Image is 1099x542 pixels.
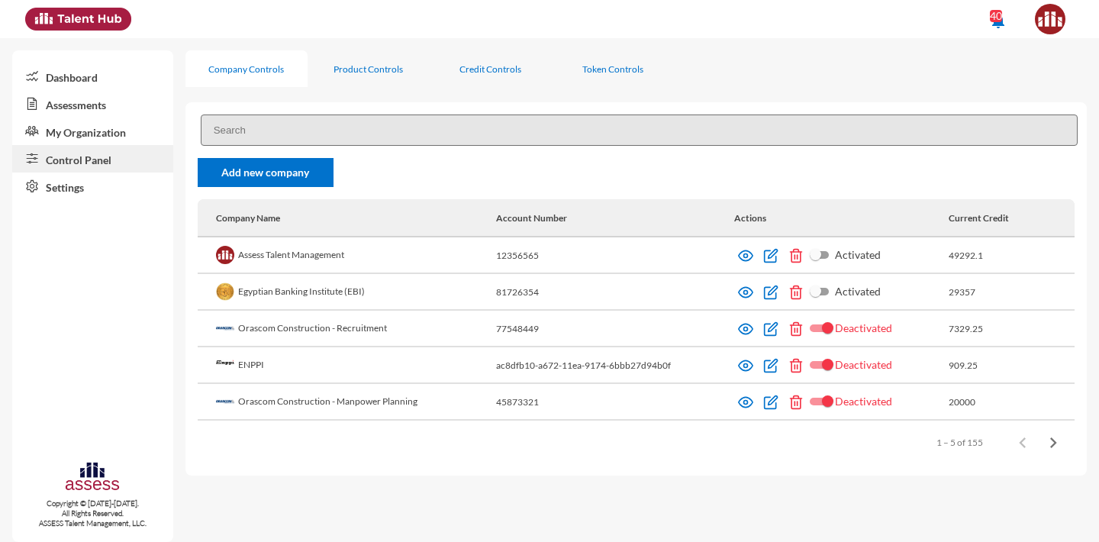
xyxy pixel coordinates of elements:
[198,311,497,347] td: Orascom Construction - Recruitment
[64,460,121,495] img: assesscompany-logo.png
[949,274,1075,311] td: 29357
[835,246,881,264] span: Activated
[496,384,733,421] td: 45873321
[1007,427,1038,457] button: Previous page
[949,212,1056,224] div: Current Credit
[835,319,892,337] span: Deactivated
[949,311,1075,347] td: 7329.25
[201,115,1078,146] input: Search
[496,274,733,311] td: 81726354
[198,384,497,421] td: Orascom Construction - Manpower Planning
[496,212,567,224] div: Account Number
[582,63,643,75] div: Token Controls
[496,311,733,347] td: 77548449
[989,11,1007,30] mat-icon: notifications
[208,63,284,75] div: Company Controls
[734,212,766,224] div: Actions
[198,237,497,274] td: Assess Talent Management
[198,347,497,384] td: ENPPI
[216,212,280,224] div: Company Name
[949,347,1075,384] td: 909.25
[496,237,733,274] td: 12356565
[949,384,1075,421] td: 20000
[12,118,173,145] a: My Organization
[496,347,733,384] td: ac8dfb10-a672-11ea-9174-6bbb27d94b0f
[12,63,173,90] a: Dashboard
[835,356,892,374] span: Deactivated
[334,63,403,75] div: Product Controls
[12,498,173,528] p: Copyright © [DATE]-[DATE]. All Rights Reserved. ASSESS Talent Management, LLC.
[734,212,949,224] div: Actions
[12,90,173,118] a: Assessments
[216,212,497,224] div: Company Name
[835,282,881,301] span: Activated
[496,212,733,224] div: Account Number
[949,212,1009,224] div: Current Credit
[835,392,892,411] span: Deactivated
[198,274,497,311] td: Egyptian Banking Institute (EBI)
[12,145,173,173] a: Control Panel
[1038,427,1068,457] button: Next page
[990,10,1002,22] div: 40
[459,63,521,75] div: Credit Controls
[12,173,173,200] a: Settings
[949,237,1075,274] td: 49292.1
[936,437,983,448] div: 1 – 5 of 155
[198,158,334,187] a: Add new company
